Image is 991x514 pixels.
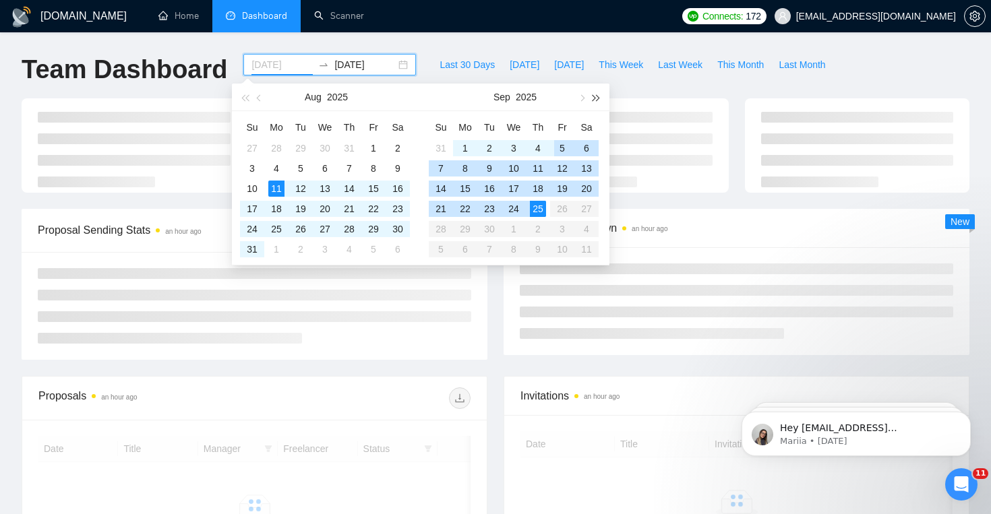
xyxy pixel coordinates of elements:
[526,158,550,179] td: 2025-09-11
[226,11,235,20] span: dashboard
[361,158,386,179] td: 2025-08-08
[313,158,337,179] td: 2025-08-06
[386,138,410,158] td: 2025-08-02
[240,117,264,138] th: Su
[945,468,978,501] iframe: Intercom live chat
[317,181,333,197] div: 13
[38,222,319,238] span: Proposal Sending Stats
[710,54,771,75] button: This Month
[293,160,309,176] div: 5
[251,57,313,72] input: Start date
[158,10,199,22] a: homeHome
[390,181,406,197] div: 16
[746,9,760,24] span: 172
[574,158,599,179] td: 2025-09-13
[520,387,953,404] span: Invitations
[386,179,410,199] td: 2025-08-16
[550,158,574,179] td: 2025-09-12
[337,219,361,239] td: 2025-08-28
[429,199,453,219] td: 2025-09-21
[502,117,526,138] th: We
[599,57,643,72] span: This Week
[550,117,574,138] th: Fr
[365,201,382,217] div: 22
[433,181,449,197] div: 14
[457,181,473,197] div: 15
[361,199,386,219] td: 2025-08-22
[240,239,264,259] td: 2025-08-31
[506,160,522,176] div: 10
[264,219,289,239] td: 2025-08-25
[327,84,348,110] button: 2025
[305,84,322,110] button: Aug
[574,179,599,199] td: 2025-09-20
[433,140,449,156] div: 31
[293,241,309,257] div: 2
[318,59,329,70] span: to
[337,179,361,199] td: 2025-08-14
[578,160,595,176] div: 13
[365,140,382,156] div: 1
[510,57,539,72] span: [DATE]
[317,241,333,257] div: 3
[778,11,787,21] span: user
[101,393,137,401] time: an hour ago
[651,54,710,75] button: Last Week
[313,179,337,199] td: 2025-08-13
[244,241,260,257] div: 31
[240,179,264,199] td: 2025-08-10
[973,468,988,479] span: 11
[386,117,410,138] th: Sa
[59,52,233,64] p: Message from Mariia, sent 1w ago
[530,201,546,217] div: 25
[240,158,264,179] td: 2025-08-03
[334,57,396,72] input: End date
[477,199,502,219] td: 2025-09-23
[341,201,357,217] div: 21
[268,181,284,197] div: 11
[502,138,526,158] td: 2025-09-03
[717,57,764,72] span: This Month
[481,160,498,176] div: 9
[453,179,477,199] td: 2025-09-15
[453,158,477,179] td: 2025-09-08
[554,140,570,156] div: 5
[293,181,309,197] div: 12
[457,140,473,156] div: 1
[317,221,333,237] div: 27
[11,6,32,28] img: logo
[390,140,406,156] div: 2
[477,179,502,199] td: 2025-09-16
[721,383,991,478] iframe: Intercom notifications message
[240,219,264,239] td: 2025-08-24
[268,140,284,156] div: 28
[289,158,313,179] td: 2025-08-05
[432,54,502,75] button: Last 30 Days
[433,160,449,176] div: 7
[313,117,337,138] th: We
[506,140,522,156] div: 3
[264,199,289,219] td: 2025-08-18
[244,140,260,156] div: 27
[453,117,477,138] th: Mo
[390,241,406,257] div: 6
[550,138,574,158] td: 2025-09-05
[386,239,410,259] td: 2025-09-06
[702,9,743,24] span: Connects:
[314,10,364,22] a: searchScanner
[457,201,473,217] div: 22
[341,221,357,237] div: 28
[964,11,986,22] a: setting
[554,160,570,176] div: 12
[341,140,357,156] div: 31
[289,117,313,138] th: Tu
[477,138,502,158] td: 2025-09-02
[244,221,260,237] div: 24
[268,160,284,176] div: 4
[502,54,547,75] button: [DATE]
[293,201,309,217] div: 19
[658,57,702,72] span: Last Week
[289,219,313,239] td: 2025-08-26
[526,179,550,199] td: 2025-09-18
[440,57,495,72] span: Last 30 Days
